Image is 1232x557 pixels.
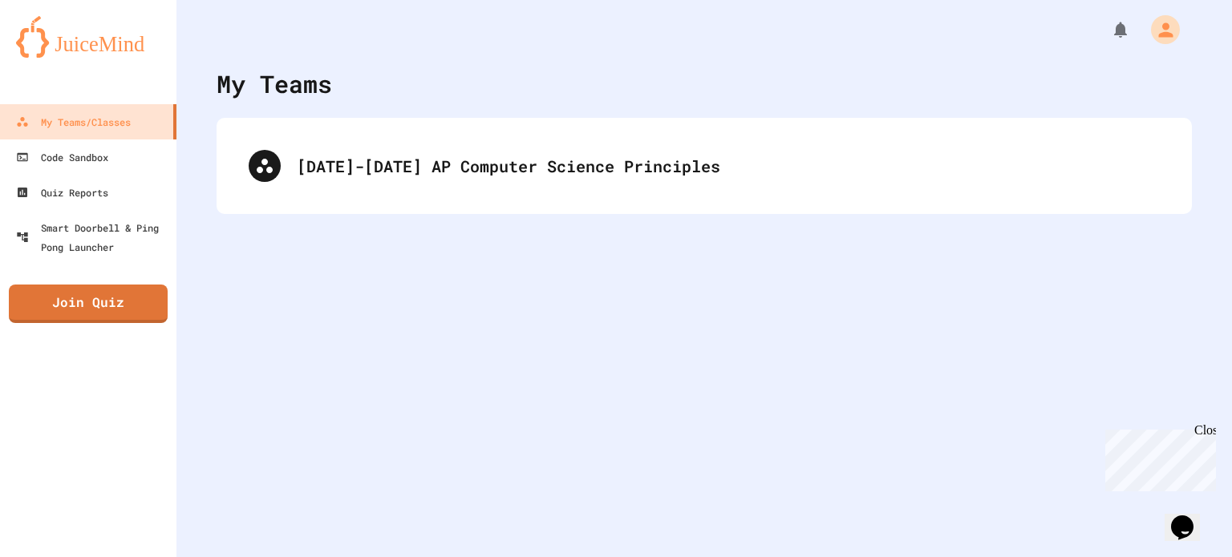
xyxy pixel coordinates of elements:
[6,6,111,102] div: Chat with us now!Close
[16,183,108,202] div: Quiz Reports
[217,66,332,102] div: My Teams
[1081,16,1134,43] div: My Notifications
[9,285,168,323] a: Join Quiz
[16,112,131,131] div: My Teams/Classes
[16,147,108,167] div: Code Sandbox
[233,134,1176,198] div: [DATE]-[DATE] AP Computer Science Principles
[1099,423,1216,491] iframe: chat widget
[1134,11,1184,48] div: My Account
[16,218,170,256] div: Smart Doorbell & Ping Pong Launcher
[1165,493,1216,541] iframe: chat widget
[297,154,1160,178] div: [DATE]-[DATE] AP Computer Science Principles
[16,16,160,58] img: logo-orange.svg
